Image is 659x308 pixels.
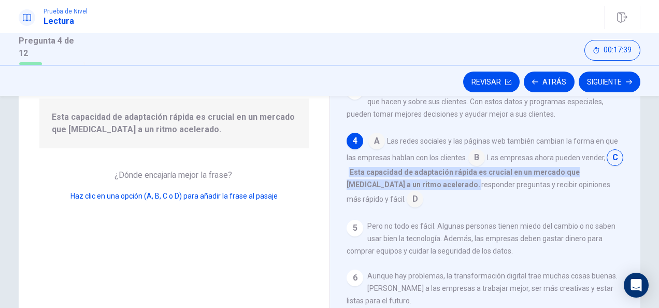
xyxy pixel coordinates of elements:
div: 6 [347,270,363,286]
button: Siguiente [579,72,640,92]
div: 4 [347,133,363,149]
span: Haz clic en una opción (A, B, C o D) para añadir la frase al pasaje [70,192,278,200]
span: D [407,191,423,207]
button: Atrás [524,72,575,92]
div: 5 [347,220,363,236]
span: Aunque hay problemas, la transformación digital trae muchas cosas buenas. [PERSON_NAME] a las emp... [347,272,618,305]
span: Pero no todo es fácil. Algunas personas tienen miedo del cambio o no saben usar bien la tecnologí... [347,222,615,255]
span: Prueba de Nivel [44,8,88,15]
div: Open Intercom Messenger [624,273,649,298]
span: Las redes sociales y las páginas web también cambian la forma en que las empresas hablan con los ... [347,137,618,162]
span: B [468,149,485,166]
h1: Pregunta 4 de 12 [19,35,85,60]
button: Revisar [463,72,520,92]
span: A [368,133,385,149]
span: Las empresas ahora pueden vender, [487,153,606,162]
button: 00:17:39 [584,40,640,61]
span: C [607,149,623,166]
span: Esta capacidad de adaptación rápida es crucial en un mercado que [MEDICAL_DATA] a un ritmo aceler... [347,167,580,190]
span: 00:17:39 [604,46,632,54]
span: ¿Dónde encajaría mejor la frase? [114,170,234,180]
h1: Lectura [44,15,88,27]
span: Otro punto es que las empresas ahora pueden recoger muchos datos sobre lo que hacen y sobre sus c... [347,85,621,118]
span: Esta capacidad de adaptación rápida es crucial en un mercado que [MEDICAL_DATA] a un ritmo aceler... [52,111,296,136]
